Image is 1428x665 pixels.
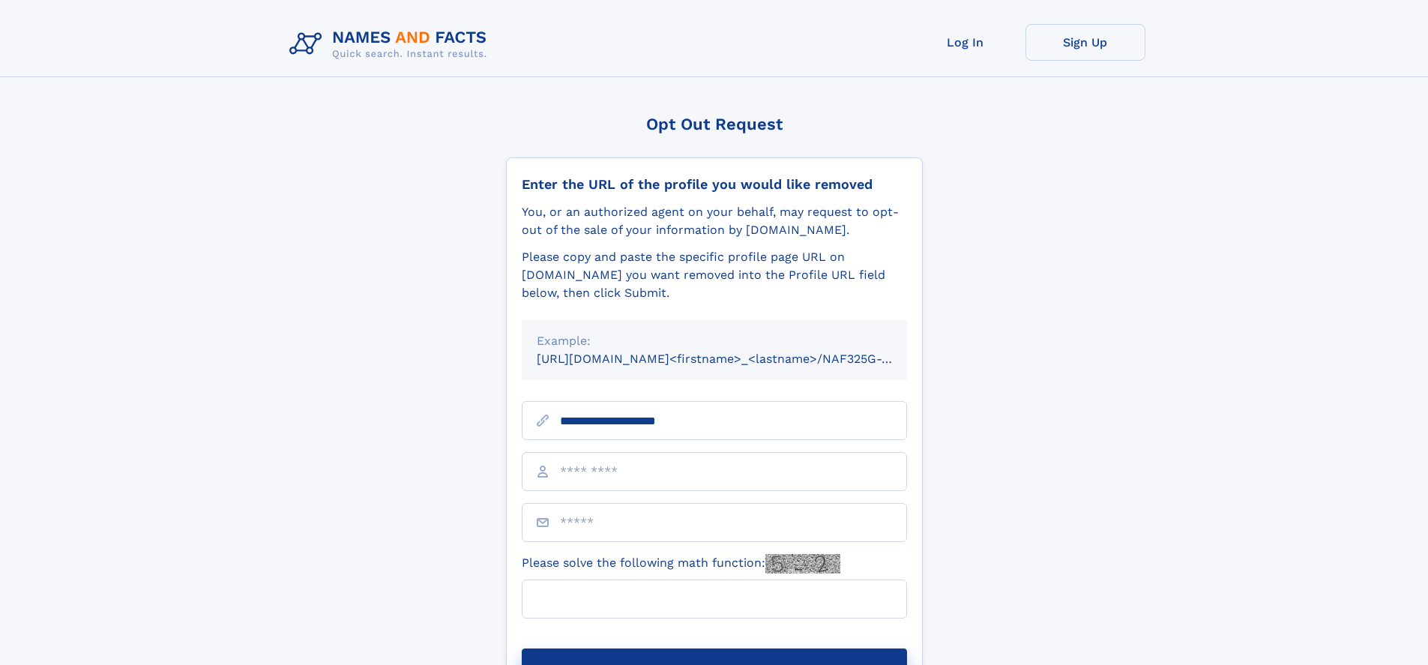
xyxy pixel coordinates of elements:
div: Please copy and paste the specific profile page URL on [DOMAIN_NAME] you want removed into the Pr... [522,248,907,302]
a: Sign Up [1025,24,1145,61]
a: Log In [906,24,1025,61]
div: Opt Out Request [506,115,923,133]
div: Example: [537,332,892,350]
label: Please solve the following math function: [522,554,840,574]
small: [URL][DOMAIN_NAME]<firstname>_<lastname>/NAF325G-xxxxxxxx [537,352,936,366]
img: Logo Names and Facts [283,24,499,64]
div: You, or an authorized agent on your behalf, may request to opt-out of the sale of your informatio... [522,203,907,239]
div: Enter the URL of the profile you would like removed [522,176,907,193]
